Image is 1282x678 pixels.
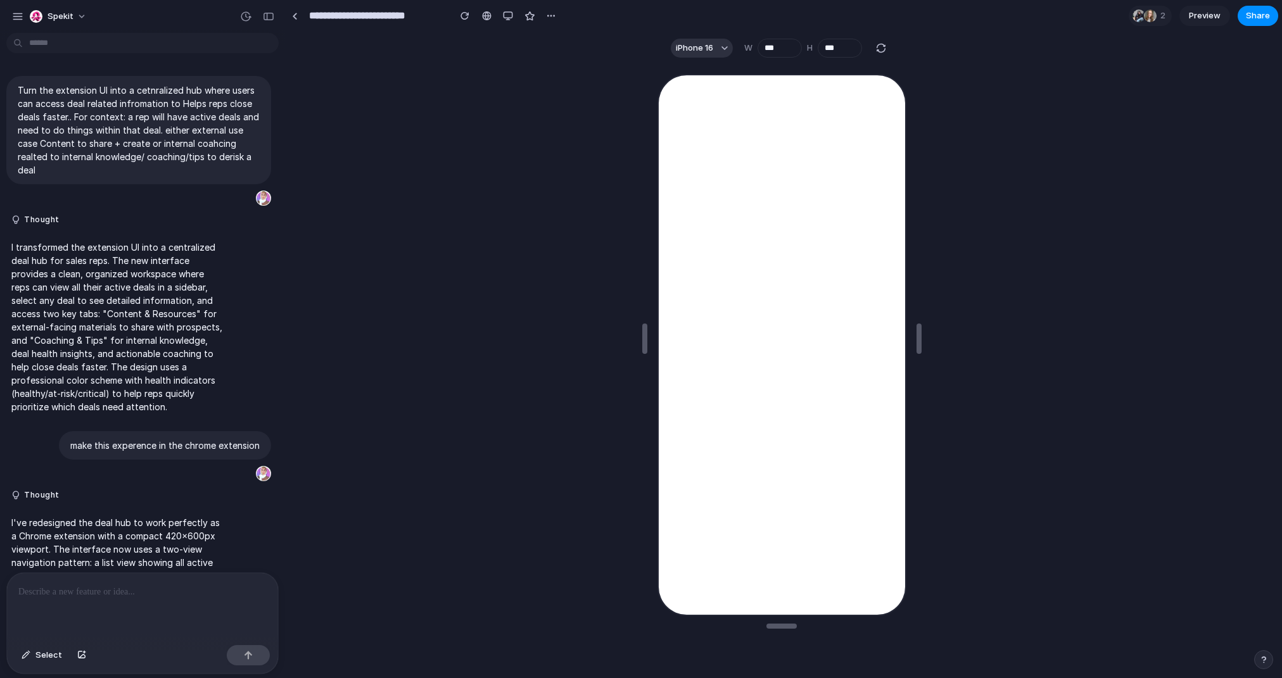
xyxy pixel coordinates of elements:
p: make this experence in the chrome extension [70,439,260,452]
span: Spekit [48,10,73,23]
label: H [807,42,813,54]
span: 2 [1160,9,1169,22]
span: Select [35,649,62,662]
button: Select [15,645,68,665]
a: Preview [1179,6,1230,26]
button: Share [1238,6,1278,26]
label: W [744,42,752,54]
p: Turn the extension UI into a cetnralized hub where users can access deal related infromation to H... [18,84,260,177]
button: Spekit [25,6,93,27]
button: iPhone 16 [671,39,733,58]
span: Preview [1189,9,1221,22]
span: iPhone 16 [676,42,713,54]
span: Share [1246,9,1270,22]
div: 2 [1129,6,1172,26]
p: I transformed the extension UI into a centralized deal hub for sales reps. The new interface prov... [11,241,223,413]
